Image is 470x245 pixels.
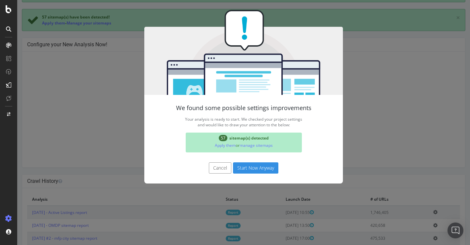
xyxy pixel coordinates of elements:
button: Start Now Anyway [216,162,261,174]
p: or [171,141,282,150]
p: Your analysis is ready to start. We checked your project settings and would like to draw your att... [140,115,312,129]
a: Apply them [198,143,218,148]
span: sitemap(s) detected [212,135,252,141]
h4: We found some possible settings improvements [140,105,312,111]
span: 57 [202,135,210,141]
div: Open Intercom Messenger [447,223,463,238]
button: Cancel [192,162,214,174]
a: manage sitemaps [222,143,256,148]
img: You're all set! [127,10,326,95]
